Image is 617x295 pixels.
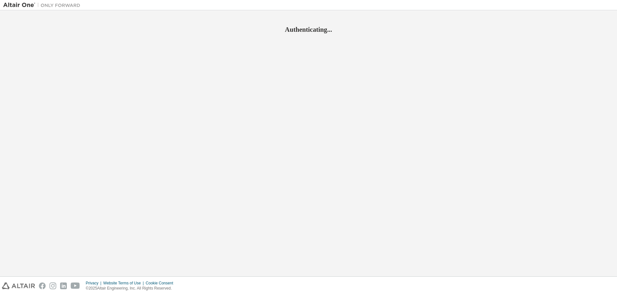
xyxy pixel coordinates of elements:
[86,281,103,286] div: Privacy
[3,25,614,34] h2: Authenticating...
[71,282,80,289] img: youtube.svg
[39,282,46,289] img: facebook.svg
[2,282,35,289] img: altair_logo.svg
[103,281,146,286] div: Website Terms of Use
[146,281,177,286] div: Cookie Consent
[86,286,177,291] p: © 2025 Altair Engineering, Inc. All Rights Reserved.
[49,282,56,289] img: instagram.svg
[60,282,67,289] img: linkedin.svg
[3,2,84,8] img: Altair One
